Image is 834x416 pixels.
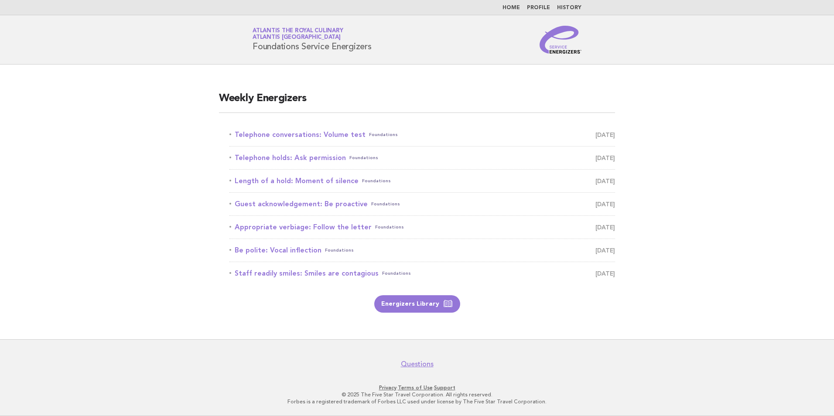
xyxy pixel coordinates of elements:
[595,267,615,280] span: [DATE]
[434,385,455,391] a: Support
[229,198,615,210] a: Guest acknowledgement: Be proactiveFoundations [DATE]
[379,385,396,391] a: Privacy
[229,221,615,233] a: Appropriate verbiage: Follow the letterFoundations [DATE]
[382,267,411,280] span: Foundations
[374,295,460,313] a: Energizers Library
[253,35,341,41] span: Atlantis [GEOGRAPHIC_DATA]
[595,129,615,141] span: [DATE]
[229,244,615,256] a: Be polite: Vocal inflectionFoundations [DATE]
[369,129,398,141] span: Foundations
[362,175,391,187] span: Foundations
[229,267,615,280] a: Staff readily smiles: Smiles are contagiousFoundations [DATE]
[229,175,615,187] a: Length of a hold: Moment of silenceFoundations [DATE]
[502,5,520,10] a: Home
[557,5,581,10] a: History
[595,175,615,187] span: [DATE]
[219,92,615,113] h2: Weekly Energizers
[253,28,343,40] a: Atlantis the Royal CulinaryAtlantis [GEOGRAPHIC_DATA]
[325,244,354,256] span: Foundations
[595,244,615,256] span: [DATE]
[398,385,433,391] a: Terms of Use
[150,391,684,398] p: © 2025 The Five Star Travel Corporation. All rights reserved.
[371,198,400,210] span: Foundations
[150,384,684,391] p: · ·
[595,152,615,164] span: [DATE]
[595,198,615,210] span: [DATE]
[375,221,404,233] span: Foundations
[401,360,434,368] a: Questions
[150,398,684,405] p: Forbes is a registered trademark of Forbes LLC used under license by The Five Star Travel Corpora...
[595,221,615,233] span: [DATE]
[540,26,581,54] img: Service Energizers
[229,129,615,141] a: Telephone conversations: Volume testFoundations [DATE]
[349,152,378,164] span: Foundations
[229,152,615,164] a: Telephone holds: Ask permissionFoundations [DATE]
[253,28,372,51] h1: Foundations Service Energizers
[527,5,550,10] a: Profile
